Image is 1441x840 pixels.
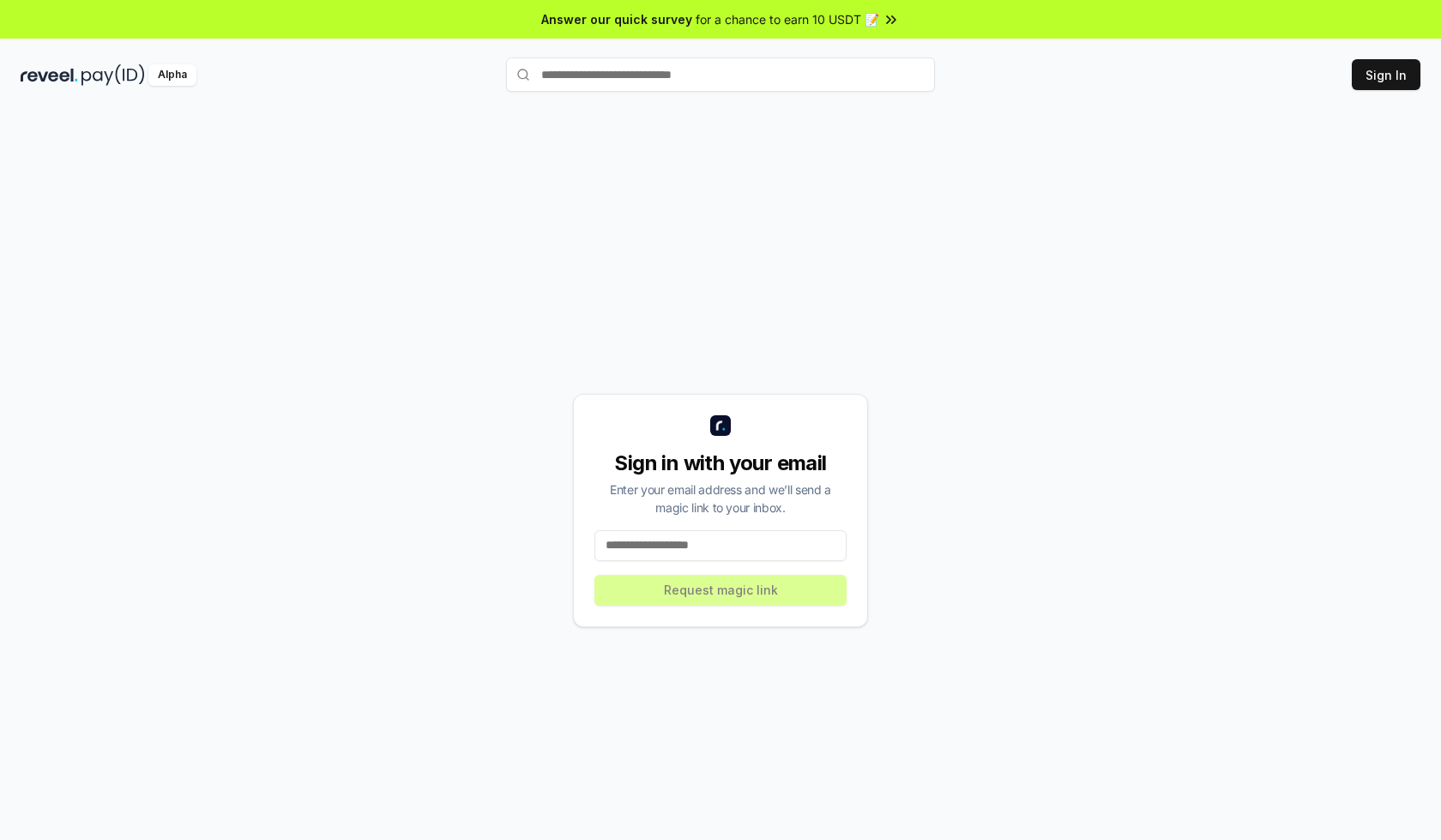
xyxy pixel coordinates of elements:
[594,480,847,517] div: Enter your email address and we’ll send a magic link to your inbox.
[81,64,145,86] img: pay_id
[21,64,78,86] img: reveel_dark
[696,10,879,28] span: for a chance to earn 10 USDT 📝
[1352,59,1420,90] button: Sign In
[710,415,731,436] img: logo_small
[148,64,196,86] div: Alpha
[541,10,692,28] span: Answer our quick survey
[594,450,847,477] div: Sign in with your email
